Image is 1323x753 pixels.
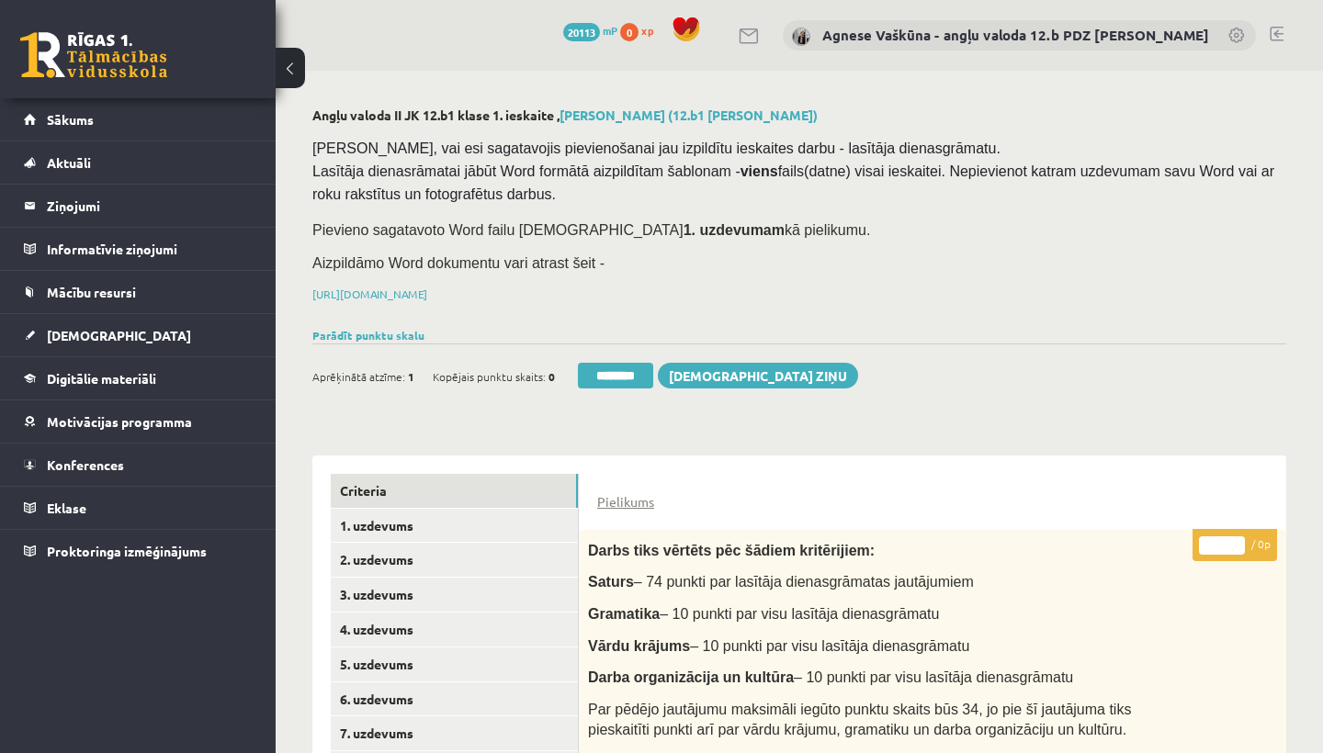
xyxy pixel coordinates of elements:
legend: Ziņojumi [47,185,253,227]
span: Mācību resursi [47,284,136,300]
a: [URL][DOMAIN_NAME] [312,287,427,301]
span: – 74 punkti par lasītāja dienasgrāmatas jautājumiem [634,574,974,590]
span: mP [603,23,617,38]
span: 1 [408,363,414,390]
a: 7. uzdevums [331,716,578,750]
p: / 0p [1193,529,1277,561]
span: Pievieno sagatavoto Word failu [DEMOGRAPHIC_DATA] kā pielikumu. [312,222,870,238]
a: Mācību resursi [24,271,253,313]
strong: 1. uzdevumam [684,222,785,238]
a: Eklase [24,487,253,529]
span: Motivācijas programma [47,413,192,430]
span: Proktoringa izmēģinājums [47,543,207,559]
a: Informatīvie ziņojumi [24,228,253,270]
a: [PERSON_NAME] (12.b1 [PERSON_NAME]) [560,107,818,123]
a: [DEMOGRAPHIC_DATA] [24,314,253,356]
a: 20113 mP [563,23,617,38]
span: Digitālie materiāli [47,370,156,387]
a: Aktuāli [24,141,253,184]
span: [PERSON_NAME], vai esi sagatavojis pievienošanai jau izpildītu ieskaites darbu - lasītāja dienasg... [312,140,1278,202]
span: Konferences [47,456,124,473]
img: Agnese Vaškūna - angļu valoda 12.b PDZ klase [792,28,810,46]
span: 20113 [563,23,600,41]
span: – 10 punkti par visu lasītāja dienasgrāmatu [690,638,969,654]
a: 1. uzdevums [331,509,578,543]
a: Ziņojumi [24,185,253,227]
span: 0 [620,23,639,41]
span: Eklase [47,500,86,516]
span: – 10 punkti par visu lasītāja dienasgrāmatu [794,669,1073,685]
span: 0 [548,363,555,390]
span: Vārdu krājums [588,638,690,654]
span: xp [641,23,653,38]
span: Darba organizācija un kultūra [588,669,794,685]
a: Parādīt punktu skalu [312,328,424,343]
span: Aprēķinātā atzīme: [312,363,405,390]
a: Agnese Vaškūna - angļu valoda 12.b PDZ [PERSON_NAME] [822,26,1209,44]
a: Konferences [24,444,253,486]
a: Pielikums [597,492,654,511]
span: Gramatika [588,606,660,622]
a: Rīgas 1. Tālmācības vidusskola [20,32,167,78]
a: [DEMOGRAPHIC_DATA] ziņu [658,363,858,388]
h2: Angļu valoda II JK 12.b1 klase 1. ieskaite , [312,107,1286,123]
a: 5. uzdevums [331,647,578,681]
a: 4. uzdevums [331,613,578,646]
span: Aizpildāmo Word dokumentu vari atrast šeit - [312,255,605,271]
span: Par pēdējo jautājumu maksimāli iegūto punktu skaits būs 34, jo pie šī jautājuma tiks pieskaitīti ... [588,702,1131,738]
a: 0 xp [620,23,662,38]
a: Digitālie materiāli [24,357,253,399]
span: Darbs tiks vērtēts pēc šādiem kritērijiem: [588,543,875,558]
a: 3. uzdevums [331,578,578,612]
span: Aktuāli [47,154,91,171]
legend: Informatīvie ziņojumi [47,228,253,270]
span: Kopējais punktu skaits: [433,363,546,390]
span: – 10 punkti par visu lasītāja dienasgrāmatu [660,606,939,622]
strong: viens [741,163,778,179]
a: Motivācijas programma [24,400,253,443]
a: Criteria [331,474,578,508]
a: 2. uzdevums [331,543,578,577]
a: 6. uzdevums [331,682,578,716]
span: Sākums [47,111,94,128]
span: [DEMOGRAPHIC_DATA] [47,327,191,343]
span: Saturs [588,574,634,590]
a: Proktoringa izmēģinājums [24,530,253,572]
a: Sākums [24,98,253,140]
